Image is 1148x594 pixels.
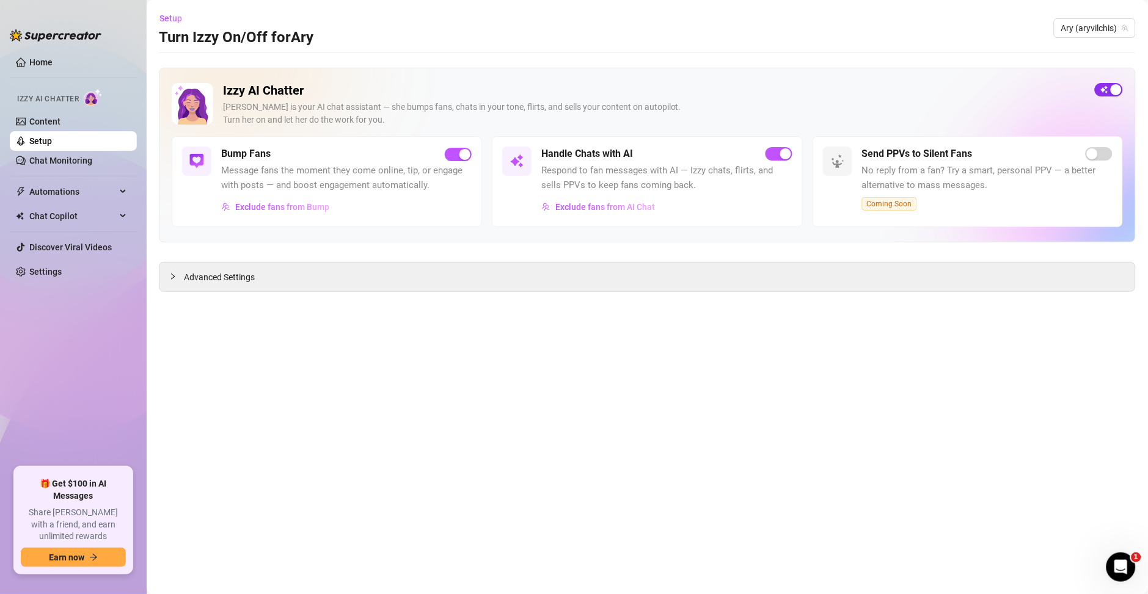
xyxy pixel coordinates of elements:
[29,206,116,226] span: Chat Copilot
[159,13,182,23] span: Setup
[235,202,329,212] span: Exclude fans from Bump
[542,203,550,211] img: svg%3e
[169,273,177,280] span: collapsed
[1106,552,1136,582] iframe: Intercom live chat
[169,270,184,283] div: collapsed
[159,9,192,28] button: Setup
[221,147,271,161] h5: Bump Fans
[29,242,112,252] a: Discover Viral Videos
[862,164,1113,192] span: No reply from a fan? Try a smart, personal PPV — a better alternative to mass messages.
[189,154,204,168] img: svg%3e
[89,553,98,562] span: arrow-right
[29,182,116,201] span: Automations
[862,147,973,161] h5: Send PPVs to Silent Fans
[84,89,103,106] img: AI Chatter
[1061,19,1128,37] span: Ary (aryvilchis)
[223,101,1085,126] div: [PERSON_NAME] is your AI chat assistant — she bumps fans, chats in your tone, flirts, and sells y...
[159,28,313,48] h3: Turn Izzy On/Off for Ary
[16,212,24,220] img: Chat Copilot
[221,197,330,217] button: Exclude fans from Bump
[29,156,92,165] a: Chat Monitoring
[555,202,655,212] span: Exclude fans from AI Chat
[1132,552,1141,562] span: 1
[222,203,230,211] img: svg%3e
[830,154,845,168] img: svg%3e
[16,187,26,197] span: thunderbolt
[29,57,53,67] a: Home
[510,154,524,168] img: svg%3e
[862,197,917,211] span: Coming Soon
[21,478,126,502] span: 🎁 Get $100 in AI Messages
[1122,24,1129,32] span: team
[29,267,62,277] a: Settings
[29,136,52,146] a: Setup
[21,548,126,567] button: Earn nowarrow-right
[172,83,213,125] img: Izzy AI Chatter
[541,197,656,217] button: Exclude fans from AI Chat
[184,270,255,284] span: Advanced Settings
[21,507,126,543] span: Share [PERSON_NAME] with a friend, and earn unlimited rewards
[541,164,792,192] span: Respond to fan messages with AI — Izzy chats, flirts, and sells PPVs to keep fans coming back.
[49,552,84,562] span: Earn now
[221,164,472,192] span: Message fans the moment they come online, tip, or engage with posts — and boost engagement automa...
[17,93,79,105] span: Izzy AI Chatter
[10,29,101,42] img: logo-BBDzfeDw.svg
[541,147,633,161] h5: Handle Chats with AI
[223,83,1085,98] h2: Izzy AI Chatter
[29,117,60,126] a: Content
